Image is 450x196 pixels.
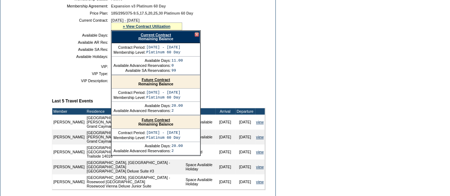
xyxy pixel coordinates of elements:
[256,165,264,169] a: view
[113,63,171,68] td: Available Advanced Reservations:
[113,90,145,95] td: Contract Period:
[111,4,166,8] span: Expansion v3 Platinum 60 Day
[113,104,171,108] td: Available Days:
[113,45,145,49] td: Contract Period:
[52,129,86,144] td: [PERSON_NAME]
[113,58,171,63] td: Available Days:
[235,108,255,115] td: Departure
[215,129,235,144] td: [DATE]
[111,18,139,22] span: [DATE] - [DATE]
[55,4,108,8] td: Membership Agreement:
[142,78,170,82] a: Future Contract
[171,63,183,68] td: 0
[215,115,235,129] td: [DATE]
[215,108,235,115] td: Arrival
[215,144,235,159] td: [DATE]
[171,104,183,108] td: 20.00
[113,136,145,140] td: Membership Level:
[113,131,145,135] td: Contract Period:
[55,40,108,44] td: Available AR Res:
[113,149,171,153] td: Available Advanced Reservations:
[55,54,108,59] td: Available Holidays:
[256,120,264,124] a: view
[142,118,170,122] a: Future Contract
[171,68,183,73] td: 99
[235,144,255,159] td: [DATE]
[112,75,200,89] div: Remaining Balance
[52,115,86,129] td: [PERSON_NAME]
[146,45,180,49] td: [DATE] - [DATE]
[111,11,193,15] span: 185/295/375-9.5,17.5,20,25,30 Platinum 60 Day
[141,33,171,37] a: Current Contract
[55,18,108,30] td: Current Contract:
[55,64,108,69] td: VIP:
[235,159,255,174] td: [DATE]
[146,90,180,95] td: [DATE] - [DATE]
[146,50,180,54] td: Platinum 60 Day
[86,144,185,159] td: [GEOGRAPHIC_DATA], [US_STATE] - Mountainside at [GEOGRAPHIC_DATA] Trailside 14016
[113,108,171,113] td: Available Advanced Reservations:
[113,144,171,148] td: Available Days:
[112,116,200,129] div: Remaining Balance
[171,149,183,153] td: 2
[52,108,86,115] td: Member
[171,58,183,63] td: 11.00
[256,150,264,154] a: view
[52,174,86,189] td: [PERSON_NAME]
[185,174,215,189] td: Space Available Holiday
[52,144,86,159] td: [PERSON_NAME]
[235,115,255,129] td: [DATE]
[235,174,255,189] td: [DATE]
[55,71,108,76] td: VIP Type:
[55,79,108,83] td: VIP Description:
[113,95,145,100] td: Membership Level:
[146,136,180,140] td: Platinum 60 Day
[235,129,255,144] td: [DATE]
[146,95,180,100] td: Platinum 60 Day
[113,68,171,73] td: Available SA Reservations:
[111,31,200,43] div: Remaining Balance
[86,159,185,174] td: [GEOGRAPHIC_DATA], [GEOGRAPHIC_DATA] - [GEOGRAPHIC_DATA] [GEOGRAPHIC_DATA] Deluxe Suite #3
[55,11,108,15] td: Price Plan:
[215,159,235,174] td: [DATE]
[55,33,108,37] td: Available Days:
[171,108,183,113] td: 2
[113,50,145,54] td: Membership Level:
[52,159,86,174] td: [PERSON_NAME]
[52,99,93,104] b: Last 5 Travel Events
[86,108,185,115] td: Residence
[171,144,183,148] td: 20.00
[146,131,180,135] td: [DATE] - [DATE]
[256,180,264,184] a: view
[123,24,170,28] a: » View Contract Utilization
[256,135,264,139] a: view
[86,129,185,144] td: [GEOGRAPHIC_DATA] - [GEOGRAPHIC_DATA][PERSON_NAME], [GEOGRAPHIC_DATA] Grand Cayman Villa 11
[86,115,185,129] td: [GEOGRAPHIC_DATA] - [GEOGRAPHIC_DATA][PERSON_NAME], [GEOGRAPHIC_DATA] Grand Cayman Villa 06
[86,174,185,189] td: [GEOGRAPHIC_DATA], [GEOGRAPHIC_DATA] - Rosewood [GEOGRAPHIC_DATA] Rosewood Vienna Deluxe Junior S...
[55,47,108,52] td: Available SA Res:
[215,174,235,189] td: [DATE]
